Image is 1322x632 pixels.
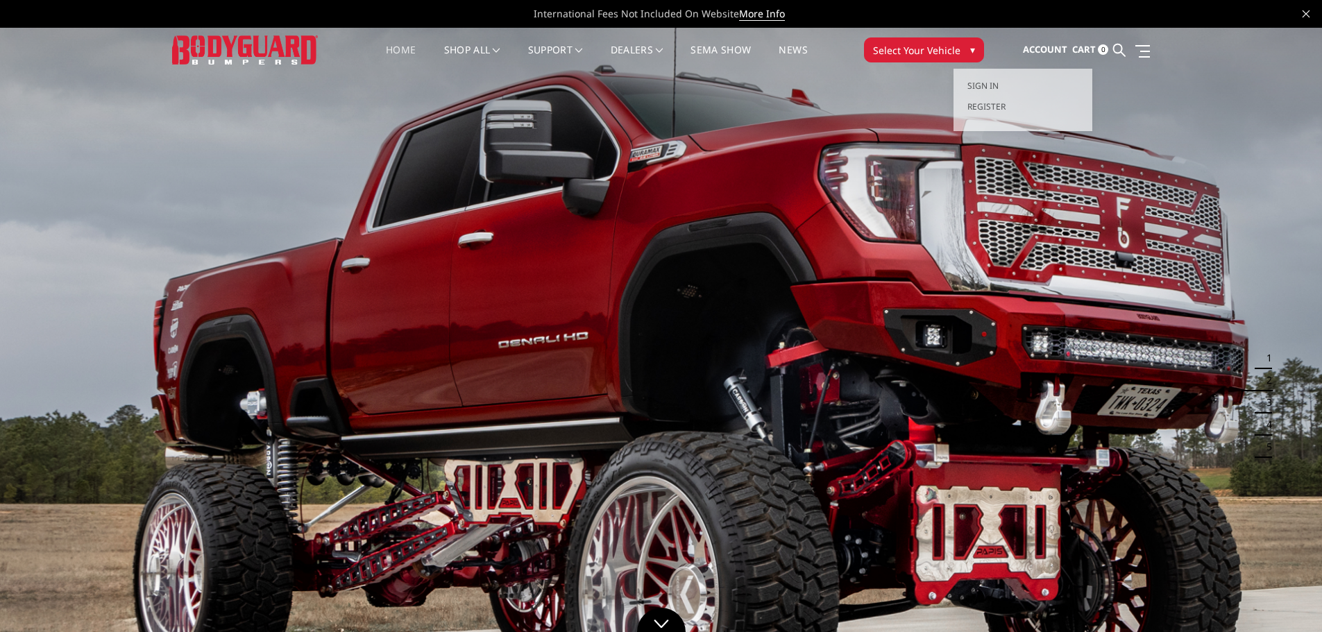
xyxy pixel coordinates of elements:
span: Cart [1072,43,1096,55]
a: SEMA Show [690,45,751,72]
span: Select Your Vehicle [873,43,960,58]
a: Support [528,45,583,72]
a: Dealers [611,45,663,72]
button: 1 of 5 [1258,347,1272,369]
a: Cart 0 [1072,31,1108,69]
a: Register [967,96,1078,117]
span: 0 [1098,44,1108,55]
span: ▾ [970,42,975,57]
button: 4 of 5 [1258,413,1272,436]
span: Account [1023,43,1067,55]
a: Home [386,45,416,72]
a: Click to Down [637,608,686,632]
a: More Info [739,7,785,21]
span: Register [967,101,1006,112]
a: Sign in [967,76,1078,96]
button: 2 of 5 [1258,369,1272,391]
iframe: Chat Widget [1253,565,1322,632]
a: Account [1023,31,1067,69]
span: Sign in [967,80,999,92]
button: Select Your Vehicle [864,37,984,62]
button: 3 of 5 [1258,391,1272,413]
a: News [779,45,807,72]
button: 5 of 5 [1258,436,1272,458]
img: BODYGUARD BUMPERS [172,35,318,64]
a: shop all [444,45,500,72]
